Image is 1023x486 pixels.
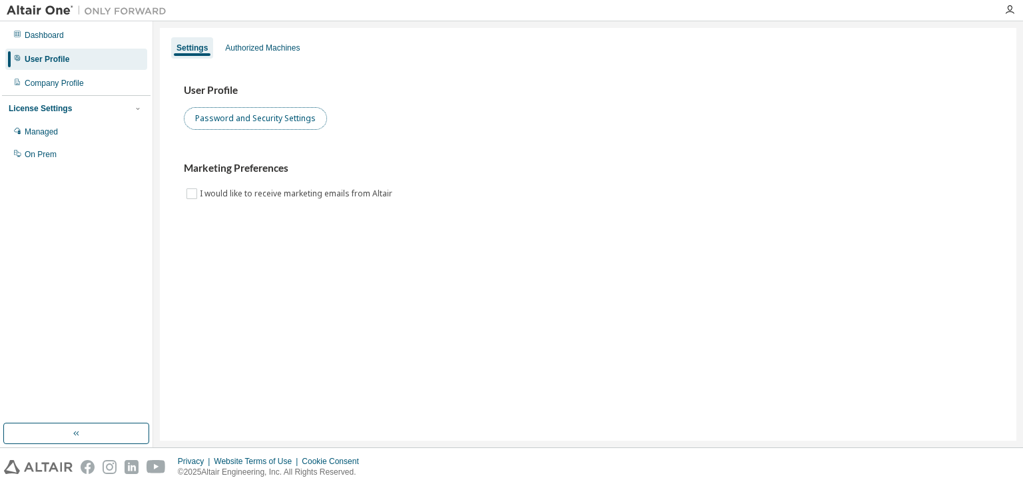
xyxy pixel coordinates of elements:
p: © 2025 Altair Engineering, Inc. All Rights Reserved. [178,467,367,478]
div: Company Profile [25,78,84,89]
button: Password and Security Settings [184,107,327,130]
div: Website Terms of Use [214,456,302,467]
div: Authorized Machines [225,43,300,53]
img: Altair One [7,4,173,17]
div: User Profile [25,54,69,65]
div: License Settings [9,103,72,114]
div: Dashboard [25,30,64,41]
img: altair_logo.svg [4,460,73,474]
div: Settings [176,43,208,53]
div: Privacy [178,456,214,467]
div: Managed [25,126,58,137]
img: facebook.svg [81,460,95,474]
img: instagram.svg [103,460,117,474]
h3: User Profile [184,84,992,97]
div: On Prem [25,149,57,160]
img: linkedin.svg [125,460,139,474]
img: youtube.svg [147,460,166,474]
div: Cookie Consent [302,456,366,467]
label: I would like to receive marketing emails from Altair [200,186,395,202]
h3: Marketing Preferences [184,162,992,175]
